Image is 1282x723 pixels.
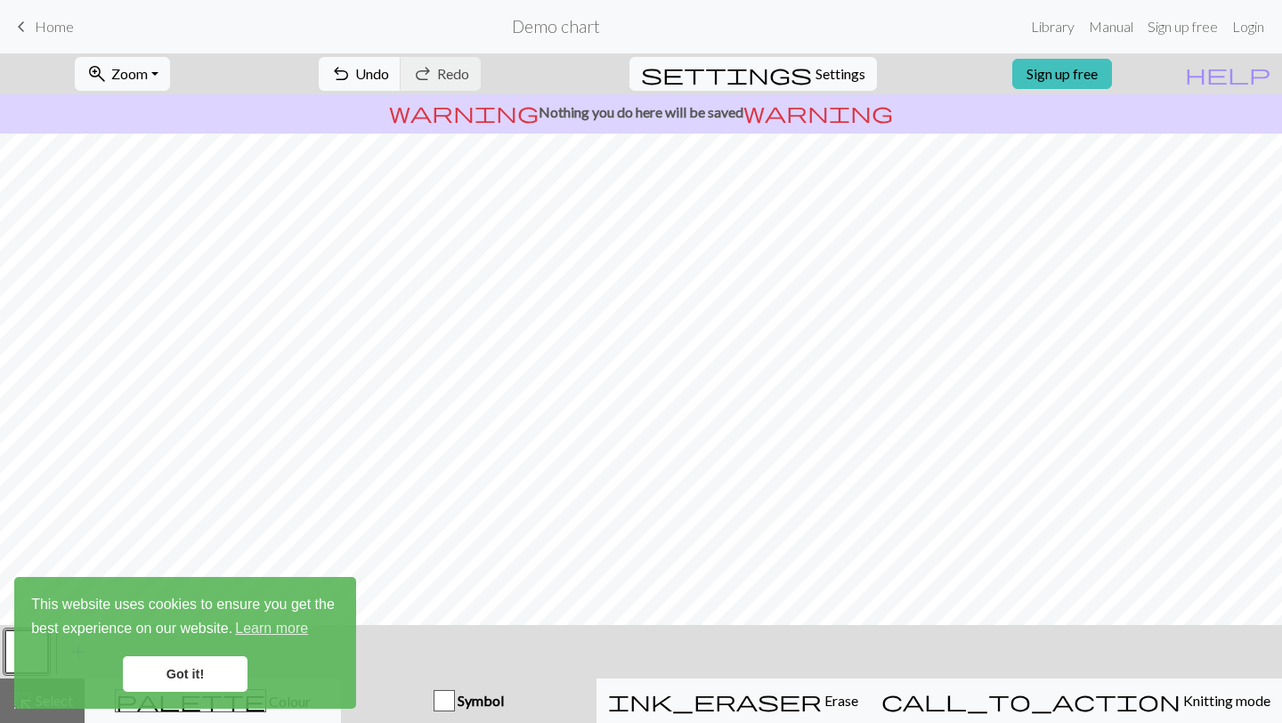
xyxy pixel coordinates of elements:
[319,57,402,91] button: Undo
[1024,9,1082,45] a: Library
[355,65,389,82] span: Undo
[881,688,1181,713] span: call_to_action
[75,57,170,91] button: Zoom
[7,102,1275,123] p: Nothing you do here will be saved
[1185,61,1270,86] span: help
[14,577,356,709] div: cookieconsent
[330,61,352,86] span: undo
[512,16,600,37] h2: Demo chart
[815,63,865,85] span: Settings
[11,14,32,39] span: keyboard_arrow_left
[629,57,877,91] button: SettingsSettings
[641,63,812,85] i: Settings
[31,594,339,642] span: This website uses cookies to ensure you get the best experience on our website.
[1140,9,1225,45] a: Sign up free
[596,678,870,723] button: Erase
[641,61,812,86] span: settings
[389,100,539,125] span: warning
[341,678,596,723] button: Symbol
[1181,692,1270,709] span: Knitting mode
[86,61,108,86] span: zoom_in
[870,678,1282,723] button: Knitting mode
[1012,59,1112,89] a: Sign up free
[822,692,858,709] span: Erase
[232,615,311,642] a: learn more about cookies
[11,12,74,42] a: Home
[35,18,74,35] span: Home
[111,65,148,82] span: Zoom
[12,688,33,713] span: highlight_alt
[455,692,504,709] span: Symbol
[608,688,822,713] span: ink_eraser
[123,656,247,692] a: dismiss cookie message
[1225,9,1271,45] a: Login
[1082,9,1140,45] a: Manual
[743,100,893,125] span: warning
